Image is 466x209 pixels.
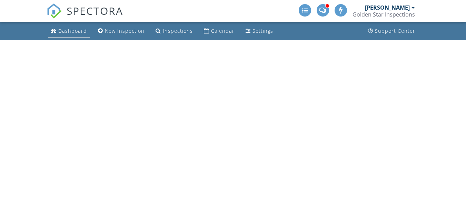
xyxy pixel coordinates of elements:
a: SPECTORA [47,9,123,24]
img: The Best Home Inspection Software - Spectora [47,3,62,19]
a: New Inspection [95,25,147,38]
a: Calendar [201,25,237,38]
div: Calendar [211,28,235,34]
a: Support Center [365,25,418,38]
div: Inspections [163,28,193,34]
div: New Inspection [105,28,145,34]
span: SPECTORA [67,3,123,18]
div: Support Center [375,28,415,34]
a: Settings [243,25,276,38]
a: Dashboard [48,25,90,38]
a: Inspections [153,25,196,38]
div: Settings [252,28,273,34]
div: Dashboard [58,28,87,34]
div: Golden Star Inspections [353,11,415,18]
div: [PERSON_NAME] [365,4,410,11]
